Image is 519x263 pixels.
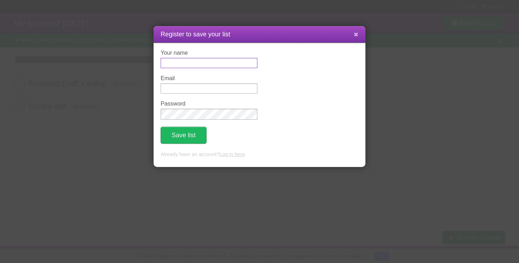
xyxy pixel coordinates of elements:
[161,75,257,82] label: Email
[161,101,257,107] label: Password
[219,151,245,157] a: Log in here
[161,127,207,144] button: Save list
[161,30,358,39] h1: Register to save your list
[161,151,358,159] p: Already have an account? .
[161,50,257,56] label: Your name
